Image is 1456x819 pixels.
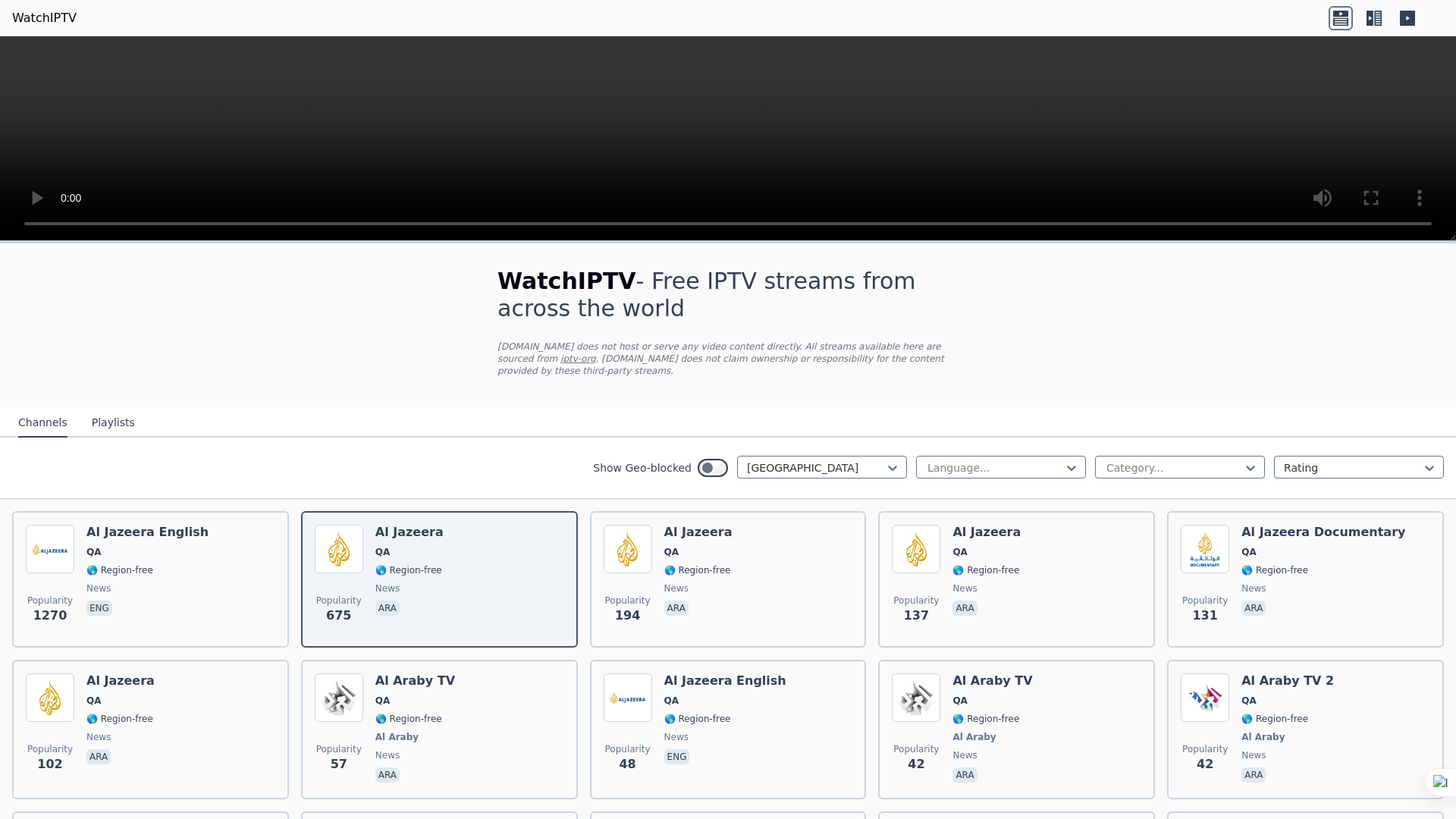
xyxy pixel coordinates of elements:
span: news [86,731,111,743]
h6: Al Jazeera [664,525,733,540]
p: ara [1241,767,1266,783]
span: 🌎 Region-free [86,564,153,576]
span: 131 [1192,607,1217,625]
p: ara [952,601,977,616]
span: news [1241,749,1266,761]
h6: Al Araby TV [375,673,455,689]
h6: Al Araby TV 2 [1241,673,1334,689]
img: Al Jazeera [26,673,74,722]
img: Al Araby TV 2 [1181,673,1229,722]
p: ara [1241,601,1266,616]
span: QA [86,546,102,558]
span: Popularity [27,743,73,755]
span: 🌎 Region-free [375,713,442,725]
button: Channels [18,409,67,438]
img: Al Araby TV [892,673,940,722]
span: Popularity [605,595,651,607]
a: iptv-org [560,353,596,364]
span: 42 [1197,755,1213,773]
h6: Al Jazeera English [664,673,786,689]
h6: Al Jazeera Documentary [1241,525,1405,540]
p: eng [664,749,690,764]
h6: Al Jazeera [86,673,155,689]
span: Al Araby [1241,731,1285,743]
p: ara [664,601,689,616]
h6: Al Jazeera [952,525,1021,540]
span: news [664,582,689,595]
h6: Al Araby TV [952,673,1032,689]
p: ara [952,767,977,783]
span: 1270 [33,607,67,625]
span: Al Araby [952,731,996,743]
span: Popularity [1182,595,1228,607]
span: 🌎 Region-free [1241,564,1308,576]
span: Popularity [316,595,362,607]
span: news [664,731,689,743]
img: Al Araby TV [315,673,363,722]
span: Popularity [316,743,362,755]
label: Show Geo-blocked [593,460,692,475]
span: news [952,749,977,761]
span: Popularity [1182,743,1228,755]
img: Al Jazeera English [604,673,652,722]
a: WatchIPTV [12,9,77,27]
span: QA [952,546,968,558]
span: 137 [904,607,929,625]
span: QA [664,546,679,558]
p: ara [86,749,111,764]
p: ara [375,767,400,783]
h6: Al Jazeera English [86,525,209,540]
span: 🌎 Region-free [664,564,731,576]
span: 42 [908,755,924,773]
span: 48 [619,755,635,773]
p: ara [375,601,400,616]
span: 🌎 Region-free [952,713,1019,725]
span: QA [1241,546,1257,558]
img: Al Jazeera [892,525,940,573]
span: Popularity [605,743,651,755]
img: Al Jazeera [315,525,363,573]
span: Popularity [893,743,939,755]
p: eng [86,601,112,616]
img: Al Jazeera English [26,525,74,573]
p: [DOMAIN_NAME] does not host or serve any video content directly. All streams available here are s... [497,340,959,377]
span: 675 [326,607,351,625]
button: Playlists [92,409,135,438]
img: Al Jazeera Documentary [1181,525,1229,573]
span: 🌎 Region-free [375,564,442,576]
img: Al Jazeera [604,525,652,573]
span: news [1241,582,1266,595]
span: QA [86,695,102,707]
h1: - Free IPTV streams from across the world [497,268,959,322]
span: WatchIPTV [497,268,636,294]
span: 102 [37,755,62,773]
span: 194 [615,607,640,625]
span: QA [375,546,391,558]
span: 🌎 Region-free [664,713,731,725]
span: 🌎 Region-free [1241,713,1308,725]
h6: Al Jazeera [375,525,444,540]
span: news [375,749,400,761]
span: news [86,582,111,595]
span: news [952,582,977,595]
span: QA [664,695,679,707]
span: QA [952,695,968,707]
span: 🌎 Region-free [86,713,153,725]
span: news [375,582,400,595]
span: Popularity [893,595,939,607]
span: Popularity [27,595,73,607]
span: QA [1241,695,1257,707]
span: QA [375,695,391,707]
span: 🌎 Region-free [952,564,1019,576]
span: Al Araby [375,731,419,743]
span: 57 [331,755,347,773]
